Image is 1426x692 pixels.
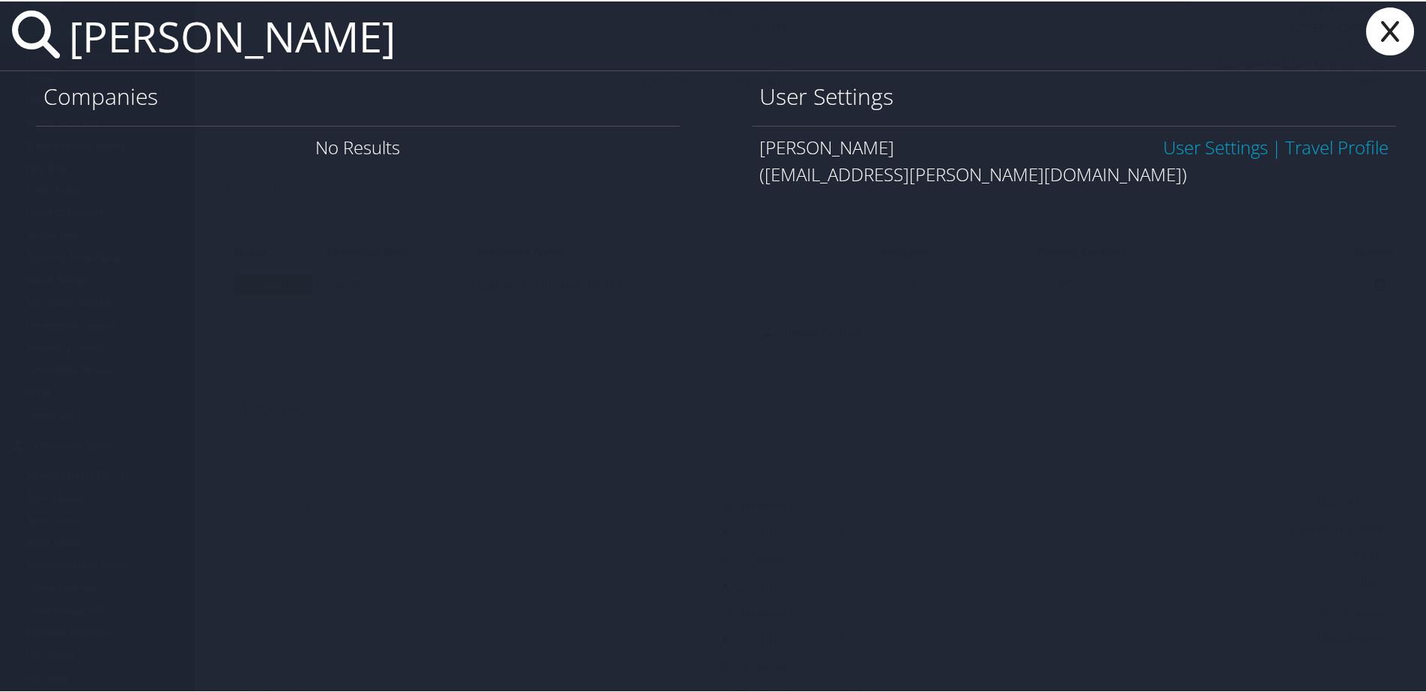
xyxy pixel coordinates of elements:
a: User Settings [1163,133,1268,158]
span: [PERSON_NAME] [759,133,894,158]
div: ([EMAIL_ADDRESS][PERSON_NAME][DOMAIN_NAME]) [759,160,1389,186]
h1: Companies [43,79,673,111]
div: No Results [36,124,680,167]
h1: User Settings [759,79,1389,111]
span: | [1268,133,1285,158]
a: View OBT Profile [1285,133,1389,158]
